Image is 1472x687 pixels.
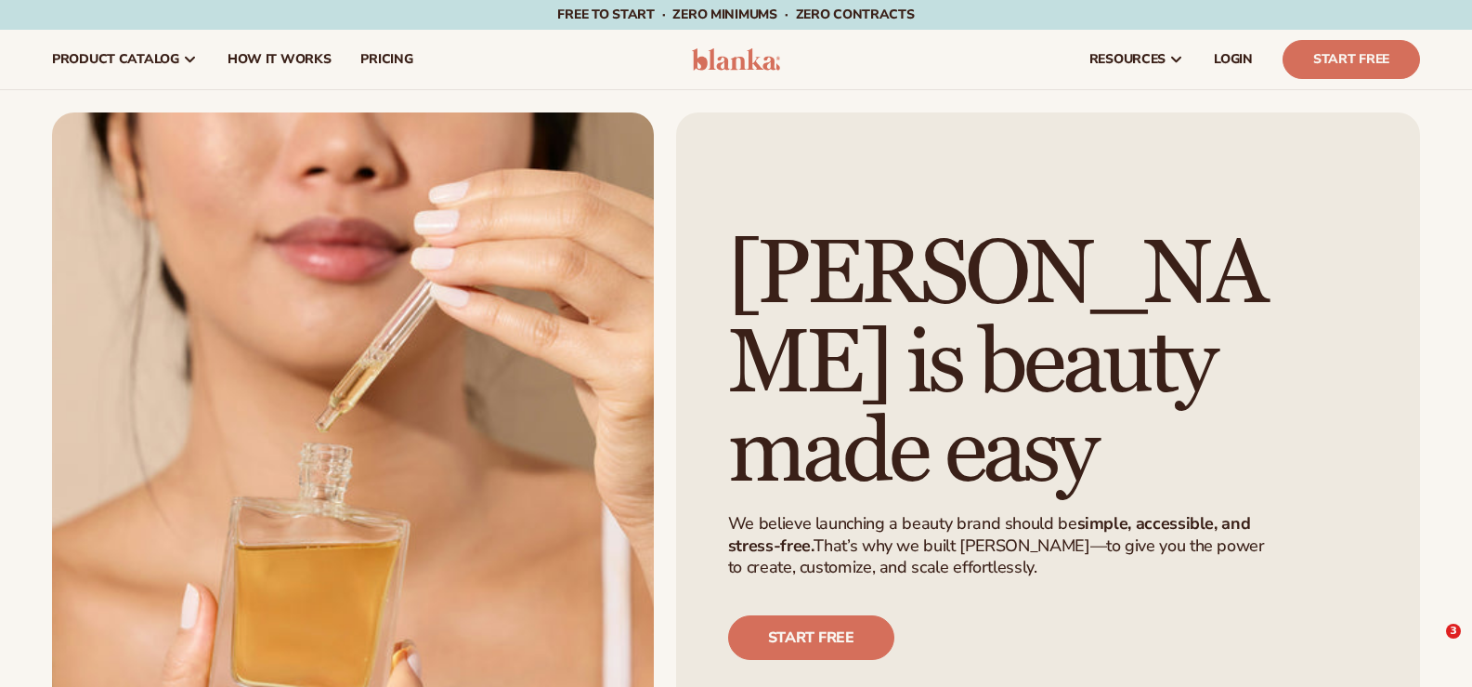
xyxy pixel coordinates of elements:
span: 3 [1446,624,1461,639]
span: product catalog [52,52,179,67]
img: logo [692,48,780,71]
a: resources [1075,30,1199,89]
span: resources [1089,52,1166,67]
a: Start Free [1283,40,1420,79]
strong: simple, accessible, and stress-free. [728,512,1251,556]
span: pricing [360,52,412,67]
a: LOGIN [1199,30,1268,89]
p: We believe launching a beauty brand should be That’s why we built [PERSON_NAME]—to give you the p... [728,513,1282,578]
iframe: Intercom live chat [1408,624,1452,668]
h1: [PERSON_NAME] is beauty made easy [728,231,1293,498]
span: LOGIN [1214,52,1253,67]
a: pricing [345,30,427,89]
a: How It Works [213,30,346,89]
a: product catalog [37,30,213,89]
span: Free to start · ZERO minimums · ZERO contracts [557,6,914,23]
span: How It Works [228,52,332,67]
a: Start free [728,615,894,660]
